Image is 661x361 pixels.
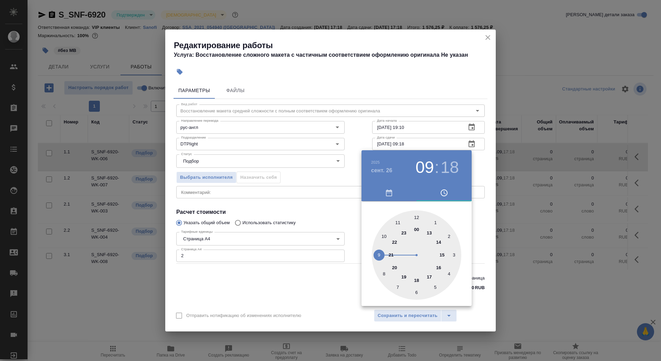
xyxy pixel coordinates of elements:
[434,158,439,177] h3: :
[441,158,459,177] button: 18
[371,160,380,164] button: 2025
[371,166,392,175] button: сент. 26
[416,158,434,177] button: 09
